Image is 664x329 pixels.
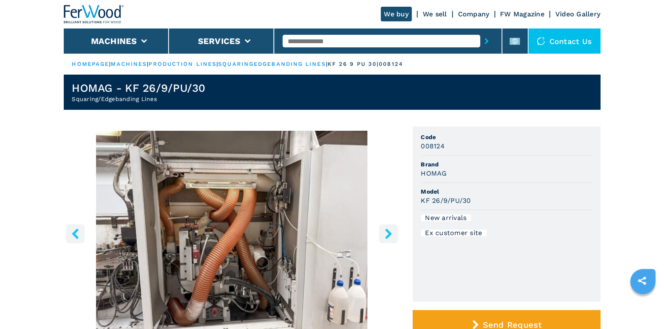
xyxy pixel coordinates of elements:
[379,224,398,243] button: right-button
[109,61,111,67] span: |
[147,61,148,67] span: |
[216,61,218,67] span: |
[421,196,471,205] h3: KF 26/9/PU/30
[537,37,545,45] img: Contact us
[326,61,328,67] span: |
[632,270,653,291] a: sharethis
[421,187,592,196] span: Model
[381,7,412,21] a: We buy
[423,10,447,18] a: We sell
[66,224,85,243] button: left-button
[421,133,592,141] span: Code
[458,10,490,18] a: Company
[480,31,493,51] button: submit-button
[72,95,206,103] h2: Squaring/Edgebanding Lines
[198,36,241,46] button: Services
[72,61,109,67] a: HOMEPAGE
[328,60,379,68] p: kf 26 9 pu 30 |
[555,10,600,18] a: Video Gallery
[421,230,487,236] div: Ex customer site
[628,291,658,323] iframe: Chat
[421,215,471,221] div: New arrivals
[111,61,147,67] a: machines
[72,81,206,95] h1: HOMAG - KF 26/9/PU/30
[500,10,545,18] a: FW Magazine
[218,61,326,67] a: squaringedgebanding lines
[379,60,403,68] p: 008124
[529,28,601,54] div: Contact us
[421,160,592,168] span: Brand
[421,141,445,151] h3: 008124
[64,5,124,23] img: Ferwood
[421,168,447,178] h3: HOMAG
[91,36,137,46] button: Machines
[149,61,217,67] a: production lines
